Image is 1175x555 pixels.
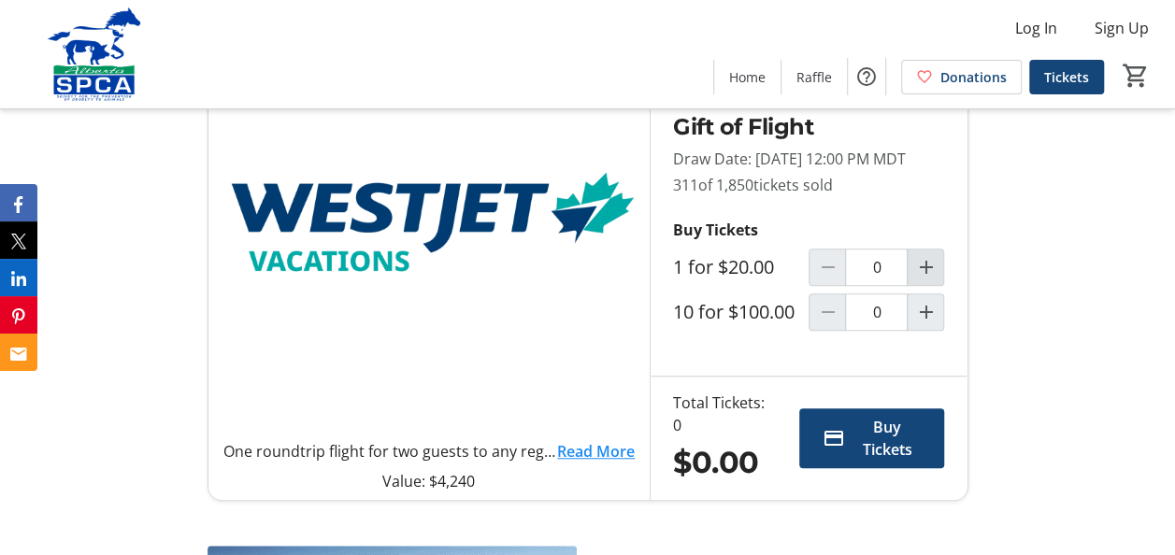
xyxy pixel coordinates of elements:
[1080,13,1164,43] button: Sign Up
[940,67,1007,87] span: Donations
[673,110,944,144] h2: Gift of Flight
[11,7,178,101] img: Alberta SPCA's Logo
[781,60,847,94] a: Raffle
[673,301,795,323] label: 10 for $100.00
[1119,59,1153,92] button: Cart
[208,18,651,433] img: Gift of Flight
[557,440,635,462] a: Read More
[1000,13,1072,43] button: Log In
[852,416,922,461] span: Buy Tickets
[901,60,1022,94] a: Donations
[848,58,885,95] button: Help
[1044,67,1089,87] span: Tickets
[908,294,943,330] button: Increment by one
[673,440,769,485] div: $0.00
[673,174,944,196] p: 311 tickets sold
[796,67,832,87] span: Raffle
[673,391,769,436] div: Total Tickets: 0
[1015,17,1057,39] span: Log In
[223,440,558,462] p: One roundtrip flight for two guests to any regularly scheduled and marketed WestJet destination!*...
[799,408,944,468] button: Buy Tickets
[673,148,944,170] p: Draw Date: [DATE] 12:00 PM MDT
[729,67,766,87] span: Home
[1029,60,1104,94] a: Tickets
[673,256,774,278] label: 1 for $20.00
[714,60,781,94] a: Home
[908,249,943,285] button: Increment by one
[698,175,753,195] span: of 1,850
[223,470,636,492] p: Value: $4,240
[1095,17,1149,39] span: Sign Up
[673,220,758,240] strong: Buy Tickets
